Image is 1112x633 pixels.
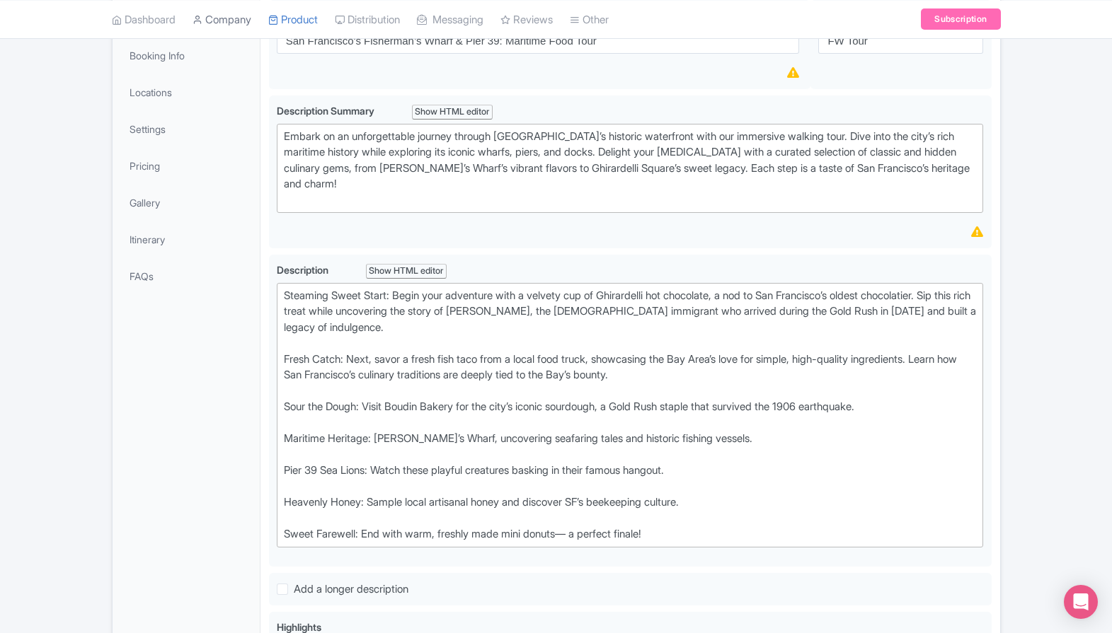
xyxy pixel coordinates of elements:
span: Highlights [277,621,321,633]
a: Subscription [921,8,1000,30]
a: Gallery [115,187,257,219]
span: Description [277,264,331,276]
div: Show HTML editor [366,264,447,279]
a: FAQs [115,260,257,292]
div: Show HTML editor [412,105,493,120]
a: Pricing [115,150,257,182]
a: Locations [115,76,257,108]
span: Add a longer description [294,582,408,596]
span: Description Summary [277,105,377,117]
a: Itinerary [115,223,257,255]
a: Booking Info [115,40,257,71]
div: Steaming Sweet Start: Begin your adventure with a velvety cup of Ghirardelli hot chocolate, a nod... [284,288,977,542]
a: Settings [115,113,257,145]
div: Embark on an unforgettable journey through [GEOGRAPHIC_DATA]’s historic waterfront with our immer... [284,129,977,209]
div: Open Intercom Messenger [1064,585,1098,619]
